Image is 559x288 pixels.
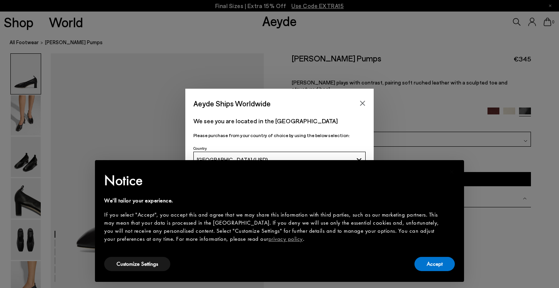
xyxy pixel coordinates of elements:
[193,116,366,126] p: We see you are located in the [GEOGRAPHIC_DATA]
[449,166,454,177] span: ×
[104,197,443,205] div: We'll tailor your experience.
[414,257,455,271] button: Accept
[193,146,207,151] span: Country
[193,132,366,139] p: Please purchase from your country of choice by using the below selection:
[443,162,461,181] button: Close this notice
[104,170,443,190] h2: Notice
[193,97,271,110] span: Aeyde Ships Worldwide
[104,257,170,271] button: Customize Settings
[357,98,368,109] button: Close
[268,235,303,243] a: privacy policy
[104,211,443,243] div: If you select "Accept", you accept this and agree that we may share this information with third p...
